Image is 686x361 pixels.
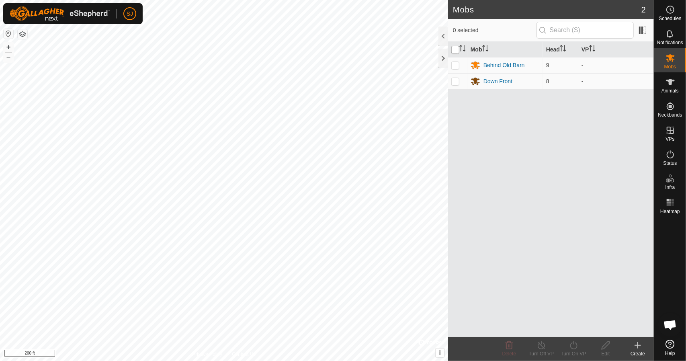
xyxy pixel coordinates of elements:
span: 0 selected [453,26,537,35]
div: Behind Old Barn [483,61,525,70]
input: Search (S) [537,22,634,39]
span: Delete [502,351,516,357]
th: VP [578,42,654,57]
div: Create [622,350,654,357]
button: Reset Map [4,29,13,39]
th: Head [543,42,578,57]
span: i [439,349,441,356]
span: Animals [661,88,679,93]
div: Edit [590,350,622,357]
p-sorticon: Activate to sort [560,46,566,53]
span: 2 [641,4,646,16]
a: Help [654,336,686,359]
div: Turn Off VP [525,350,557,357]
button: – [4,53,13,62]
div: Down Front [483,77,512,86]
div: Open chat [658,313,682,337]
button: i [436,349,444,357]
span: VPs [666,137,674,142]
button: + [4,42,13,52]
td: - [578,57,654,73]
a: Privacy Policy [192,351,222,358]
span: SJ [127,10,133,18]
p-sorticon: Activate to sort [589,46,596,53]
th: Mob [467,42,543,57]
h2: Mobs [453,5,641,14]
span: Status [663,161,677,166]
span: Help [665,351,675,356]
p-sorticon: Activate to sort [482,46,489,53]
span: Infra [665,185,675,190]
span: Mobs [664,64,676,69]
span: Neckbands [658,113,682,117]
span: Notifications [657,40,683,45]
span: Heatmap [660,209,680,214]
img: Gallagher Logo [10,6,110,21]
span: Schedules [659,16,681,21]
button: Map Layers [18,29,27,39]
a: Contact Us [232,351,256,358]
td: - [578,73,654,89]
span: 9 [546,62,549,68]
span: 8 [546,78,549,84]
div: Turn On VP [557,350,590,357]
p-sorticon: Activate to sort [459,46,466,53]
